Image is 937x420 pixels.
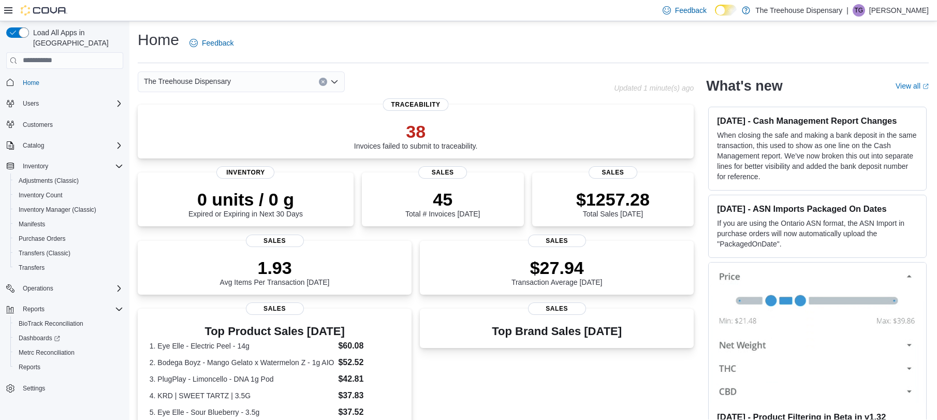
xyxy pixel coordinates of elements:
[23,284,53,293] span: Operations
[2,117,127,132] button: Customers
[717,218,918,249] p: If you are using the Ontario ASN format, the ASN Import in purchase orders will now automatically...
[715,5,737,16] input: Dark Mode
[589,166,637,179] span: Sales
[23,141,44,150] span: Catalog
[10,231,127,246] button: Purchase Orders
[14,233,123,245] span: Purchase Orders
[216,166,274,179] span: Inventory
[19,249,70,257] span: Transfers (Classic)
[19,264,45,272] span: Transfers
[188,189,303,218] div: Expired or Expiring in Next 30 Days
[492,325,622,338] h3: Top Brand Sales [DATE]
[19,206,96,214] span: Inventory Manager (Classic)
[338,373,400,385] dd: $42.81
[14,332,64,344] a: Dashboards
[19,303,123,315] span: Reports
[338,340,400,352] dd: $60.08
[354,121,478,150] div: Invoices failed to submit to traceability.
[150,325,400,338] h3: Top Product Sales [DATE]
[220,257,330,278] p: 1.93
[19,76,123,89] span: Home
[19,282,123,295] span: Operations
[330,78,339,86] button: Open list of options
[338,389,400,402] dd: $37.83
[14,218,123,230] span: Manifests
[14,218,49,230] a: Manifests
[29,27,123,48] span: Load All Apps in [GEOGRAPHIC_DATA]
[405,189,480,210] p: 45
[14,332,123,344] span: Dashboards
[19,363,40,371] span: Reports
[19,320,83,328] span: BioTrack Reconciliation
[923,83,929,90] svg: External link
[528,302,586,315] span: Sales
[14,262,123,274] span: Transfers
[717,130,918,182] p: When closing the safe and making a bank deposit in the same transaction, this used to show as one...
[14,247,123,259] span: Transfers (Classic)
[14,317,87,330] a: BioTrack Reconciliation
[19,97,123,110] span: Users
[2,138,127,153] button: Catalog
[19,382,123,395] span: Settings
[14,361,45,373] a: Reports
[2,96,127,111] button: Users
[2,302,127,316] button: Reports
[14,204,123,216] span: Inventory Manager (Classic)
[19,97,43,110] button: Users
[246,235,304,247] span: Sales
[19,160,123,172] span: Inventory
[14,189,67,201] a: Inventory Count
[14,346,79,359] a: Metrc Reconciliation
[19,160,52,172] button: Inventory
[855,4,863,17] span: TG
[19,382,49,395] a: Settings
[150,357,334,368] dt: 2. Bodega Boyz - Mango Gelato x Watermelon Z - 1g AIO
[10,246,127,260] button: Transfers (Classic)
[19,119,57,131] a: Customers
[150,407,334,417] dt: 5. Eye Elle - Sour Blueberry - 3.5g
[675,5,707,16] span: Feedback
[2,381,127,396] button: Settings
[14,189,123,201] span: Inventory Count
[511,257,603,278] p: $27.94
[14,175,83,187] a: Adjustments (Classic)
[19,349,75,357] span: Metrc Reconciliation
[717,204,918,214] h3: [DATE] - ASN Imports Packaged On Dates
[19,235,66,243] span: Purchase Orders
[405,189,480,218] div: Total # Invoices [DATE]
[14,233,70,245] a: Purchase Orders
[14,262,49,274] a: Transfers
[418,166,467,179] span: Sales
[846,4,848,17] p: |
[19,139,123,152] span: Catalog
[10,331,127,345] a: Dashboards
[19,191,63,199] span: Inventory Count
[19,77,43,89] a: Home
[19,118,123,131] span: Customers
[2,75,127,90] button: Home
[10,316,127,331] button: BioTrack Reconciliation
[319,78,327,86] button: Clear input
[869,4,929,17] p: [PERSON_NAME]
[19,139,48,152] button: Catalog
[19,334,60,342] span: Dashboards
[23,79,39,87] span: Home
[150,374,334,384] dt: 3. PlugPlay - Limoncello - DNA 1g Pod
[10,345,127,360] button: Metrc Reconciliation
[853,4,865,17] div: Teresa Garcia
[511,257,603,286] div: Transaction Average [DATE]
[19,282,57,295] button: Operations
[19,220,45,228] span: Manifests
[23,99,39,108] span: Users
[576,189,650,218] div: Total Sales [DATE]
[14,317,123,330] span: BioTrack Reconciliation
[706,78,782,94] h2: What's new
[23,384,45,393] span: Settings
[614,84,694,92] p: Updated 1 minute(s) ago
[19,303,49,315] button: Reports
[21,5,67,16] img: Cova
[755,4,842,17] p: The Treehouse Dispensary
[10,188,127,202] button: Inventory Count
[14,346,123,359] span: Metrc Reconciliation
